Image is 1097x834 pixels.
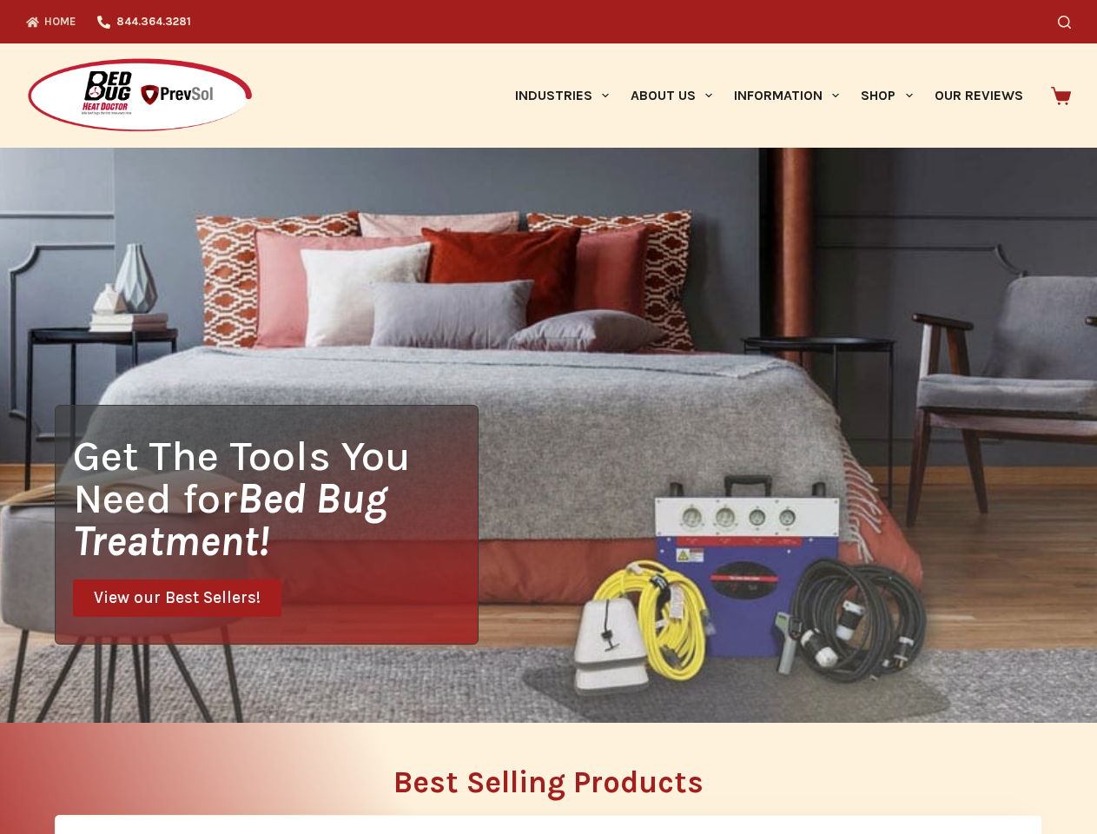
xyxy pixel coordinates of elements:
img: Prevsol/Bed Bug Heat Doctor [26,57,254,135]
h2: Best Selling Products [55,767,1042,798]
a: About Us [619,43,723,148]
i: Bed Bug Treatment! [73,473,387,566]
nav: Primary [504,43,1034,148]
a: Industries [504,43,619,148]
a: Information [724,43,850,148]
button: Search [1058,16,1071,29]
a: Our Reviews [923,43,1034,148]
a: Shop [850,43,923,148]
span: View our Best Sellers! [94,590,261,606]
a: View our Best Sellers! [73,579,281,617]
h1: Get The Tools You Need for [73,434,478,562]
